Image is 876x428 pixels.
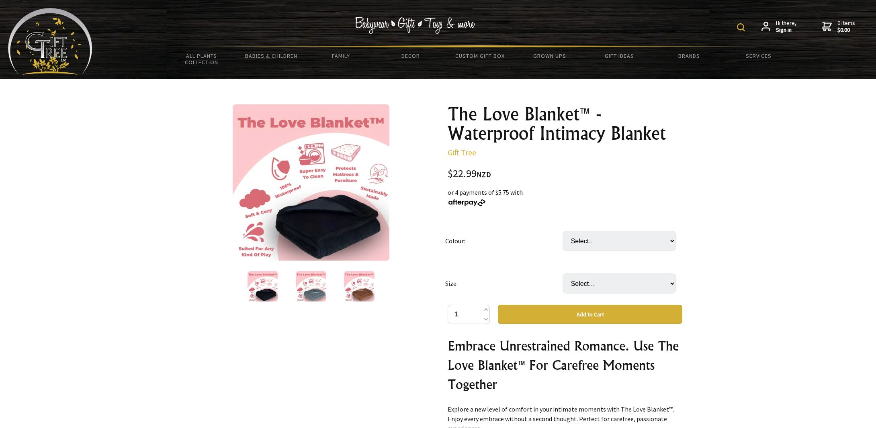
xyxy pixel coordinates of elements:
a: Custom Gift Box [445,47,515,64]
img: The Love Blanket™ - Waterproof Intimacy Blanket [233,104,389,261]
td: Size: [445,262,563,305]
img: The Love Blanket™ - Waterproof Intimacy Blanket [296,271,326,302]
img: The Love Blanket™ - Waterproof Intimacy Blanket [248,271,278,302]
div: $22.99 [448,169,682,179]
button: Add to Cart [498,305,682,324]
a: Brands [654,47,724,64]
h2: Embrace Unrestrained Romance. Use The Love Blanket™ For Carefree Moments Together [448,336,682,394]
span: Hi there, [776,20,796,34]
span: 0 items [837,19,855,34]
a: Grown Ups [515,47,585,64]
a: All Plants Collection [167,47,236,71]
img: product search [737,23,745,31]
h1: The Love Blanket™ - Waterproof Intimacy Blanket [448,104,682,143]
a: Family [306,47,376,64]
img: Afterpay [448,199,486,206]
a: 0 items$0.00 [822,20,855,34]
a: Babies & Children [236,47,306,64]
td: Colour: [445,220,563,262]
strong: Sign in [776,26,796,34]
a: Hi there,Sign in [761,20,796,34]
a: Gift Ideas [585,47,654,64]
a: Gift Tree [448,147,476,157]
img: Babyware - Gifts - Toys and more... [8,8,92,75]
strong: $0.00 [837,26,855,34]
span: NZD [477,170,491,179]
img: Babywear - Gifts - Toys & more [354,17,475,34]
a: Services [724,47,794,64]
a: Decor [376,47,445,64]
img: The Love Blanket™ - Waterproof Intimacy Blanket [344,271,375,302]
div: or 4 payments of $5.75 with [448,188,682,207]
